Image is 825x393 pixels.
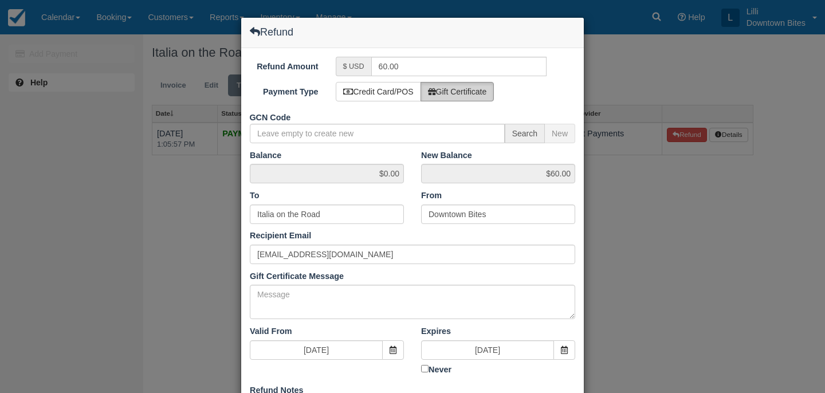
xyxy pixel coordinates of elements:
[421,363,575,376] label: Never
[250,325,292,337] label: Valid From
[421,164,575,183] span: $60.00
[250,230,311,242] label: Recipient Email
[250,270,344,282] label: Gift Certificate Message
[343,62,364,70] small: $ USD
[421,205,575,224] input: Name
[421,325,451,337] label: Expires
[421,190,442,202] label: From
[505,124,545,143] span: Search
[241,108,327,124] label: GCN Code
[250,124,505,143] input: Leave empty to create new
[250,150,281,162] label: Balance
[241,57,327,73] label: Refund Amount
[250,245,575,264] input: Email
[336,82,421,101] label: Credit Card/POS
[250,26,293,38] h4: Refund
[421,82,494,101] label: Gift Certificate
[241,82,327,98] label: Payment Type
[421,365,429,372] input: Never
[421,150,472,162] label: New Balance
[250,164,404,183] span: $0.00
[545,124,575,143] span: New
[371,57,547,76] input: Valid number required.
[250,205,404,224] input: Name
[250,190,260,202] label: To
